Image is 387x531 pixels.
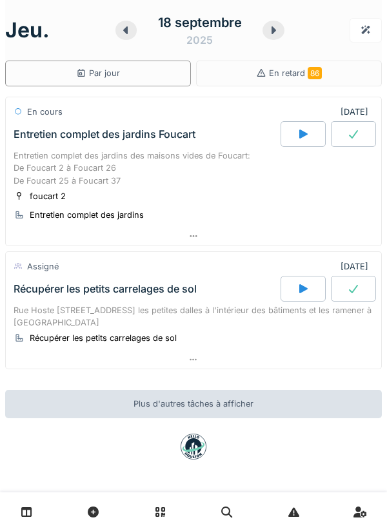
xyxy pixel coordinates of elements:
h1: jeu. [5,18,50,43]
span: 86 [308,67,322,79]
div: Entretien complet des jardins Foucart [14,128,195,140]
img: badge-BVDL4wpA.svg [181,434,206,459]
div: Récupérer les petits carrelages de sol [14,283,197,295]
span: En retard [269,68,322,78]
div: Par jour [76,67,120,79]
div: 18 septembre [158,13,242,32]
div: [DATE] [341,260,373,273]
div: Entretien complet des jardins des maisons vides de Foucart: De Foucart 2 à Foucart 26 De Foucart ... [14,150,373,187]
div: Plus d'autres tâches à afficher [5,390,382,418]
div: Entretien complet des jardins [30,209,144,221]
div: En cours [27,106,63,118]
div: [DATE] [341,106,373,118]
div: foucart 2 [30,190,66,202]
div: Assigné [27,260,59,273]
div: Récupérer les petits carrelages de sol [30,332,177,344]
div: Rue Hoste [STREET_ADDRESS] les petites dalles à l'intérieur des bâtiments et les ramener à [GEOGR... [14,304,373,329]
div: 2025 [186,32,213,48]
